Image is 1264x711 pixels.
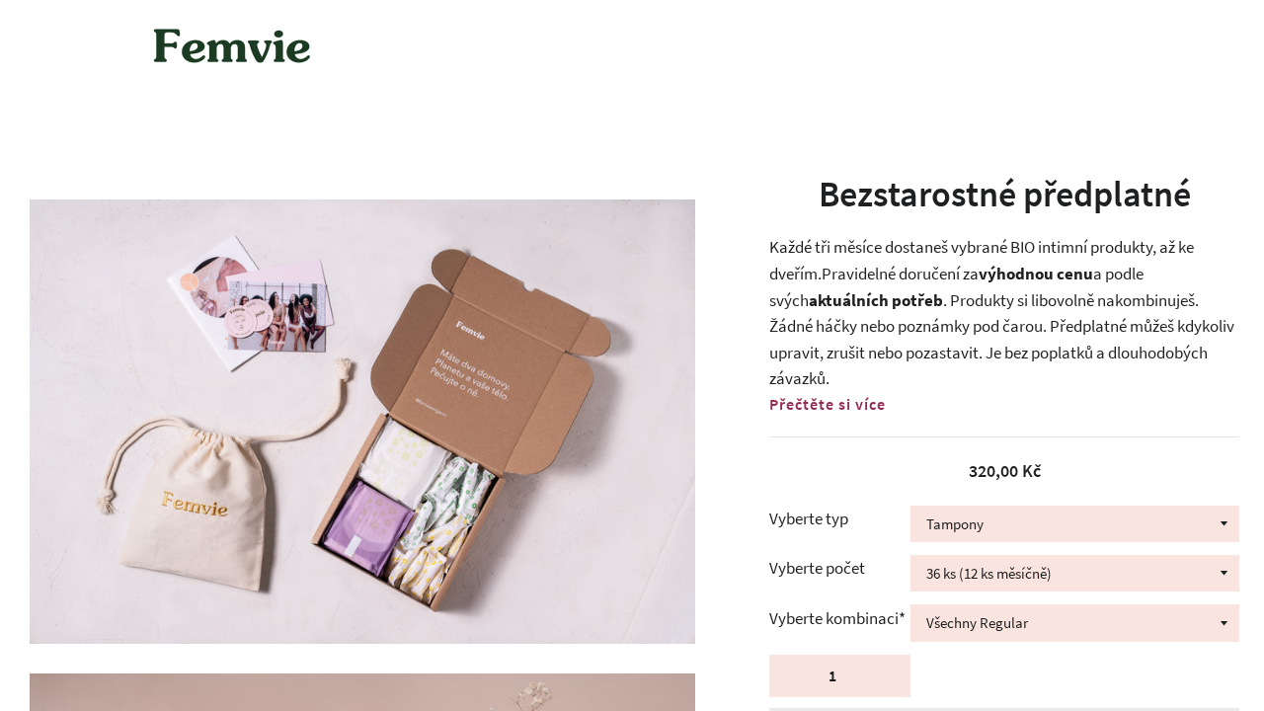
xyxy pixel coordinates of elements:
img: Femvie [143,15,321,76]
label: Vyberte typ [769,506,910,532]
span: . [943,289,947,311]
p: Každé tři měsíce dostaneš vybrané BIO intimní produkty, až ke dveřím. Produkty si libovolně nakom... [769,234,1239,391]
b: aktuálních potřeb [809,289,943,311]
img: TER06153_nahled_55e4d994-aa26-4205-95cb-2843203b3a89_800x.jpg [30,199,695,644]
h1: Bezstarostné předplatné [769,170,1239,219]
b: výhodnou cenu [979,263,1093,284]
span: Pravidelné doručení za [822,263,979,284]
label: Vyberte kombinaci* [769,605,910,632]
label: Vyberte počet [769,555,910,582]
span: a podle svých [769,263,1144,311]
span: Přečtěte si více [769,394,886,414]
span: 320,00 Kč [969,459,1041,482]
